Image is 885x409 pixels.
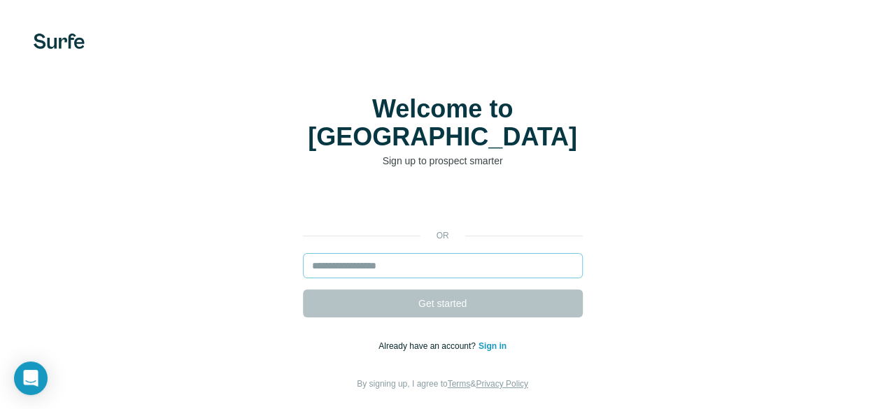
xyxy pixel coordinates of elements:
h1: Welcome to [GEOGRAPHIC_DATA] [303,95,583,151]
iframe: Sign in with Google Button [296,189,590,220]
span: Already have an account? [378,341,479,351]
a: Sign in [479,341,507,351]
p: or [420,229,465,242]
a: Privacy Policy [476,379,528,389]
span: By signing up, I agree to & [357,379,528,389]
div: Open Intercom Messenger [14,361,48,395]
p: Sign up to prospect smarter [303,154,583,168]
a: Terms [448,379,471,389]
img: Surfe's logo [34,34,85,49]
